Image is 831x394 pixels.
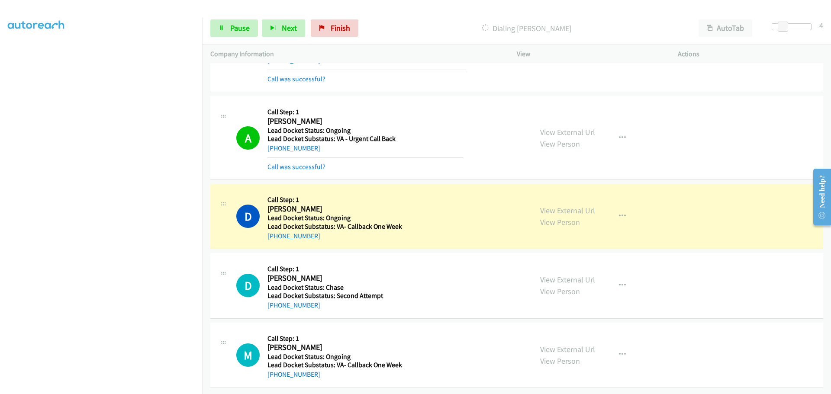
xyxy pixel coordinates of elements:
[236,343,260,367] h1: M
[230,23,250,33] span: Pause
[370,22,683,34] p: Dialing [PERSON_NAME]
[267,283,463,292] h5: Lead Docket Status: Chase
[267,232,320,240] a: [PHONE_NUMBER]
[267,126,463,135] h5: Lead Docket Status: Ongoing
[540,275,595,285] a: View External Url
[540,127,595,137] a: View External Url
[311,19,358,37] a: Finish
[267,361,463,369] h5: Lead Docket Substatus: VA- Callback One Week
[267,214,463,222] h5: Lead Docket Status: Ongoing
[267,370,320,378] a: [PHONE_NUMBER]
[540,139,580,149] a: View Person
[236,274,260,297] div: The call is yet to be attempted
[517,49,662,59] p: View
[282,23,297,33] span: Next
[267,108,463,116] h5: Call Step: 1
[236,274,260,297] h1: D
[540,217,580,227] a: View Person
[267,204,463,214] h2: [PERSON_NAME]
[267,116,463,126] h2: [PERSON_NAME]
[267,75,325,83] a: Call was successful?
[267,273,463,283] h2: [PERSON_NAME]
[331,23,350,33] span: Finish
[540,205,595,215] a: View External Url
[236,126,260,150] h1: A
[236,205,260,228] h1: D
[267,334,463,343] h5: Call Step: 1
[267,301,320,309] a: [PHONE_NUMBER]
[699,19,752,37] button: AutoTab
[267,195,463,204] h5: Call Step: 1
[540,344,595,354] a: View External Url
[267,163,325,171] a: Call was successful?
[267,135,463,143] h5: Lead Docket Substatus: VA - Urgent Call Back
[806,163,831,231] iframe: Resource Center
[236,343,260,367] div: The call is yet to be attempted
[819,19,823,31] div: 4
[267,265,463,273] h5: Call Step: 1
[267,144,320,152] a: [PHONE_NUMBER]
[540,286,580,296] a: View Person
[678,49,823,59] p: Actions
[210,19,258,37] a: Pause
[262,19,305,37] button: Next
[267,291,463,300] h5: Lead Docket Substatus: Second Attempt
[267,343,463,352] h2: [PERSON_NAME]
[267,352,463,361] h5: Lead Docket Status: Ongoing
[540,356,580,366] a: View Person
[210,49,501,59] p: Company Information
[267,222,463,231] h5: Lead Docket Substatus: VA- Callback One Week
